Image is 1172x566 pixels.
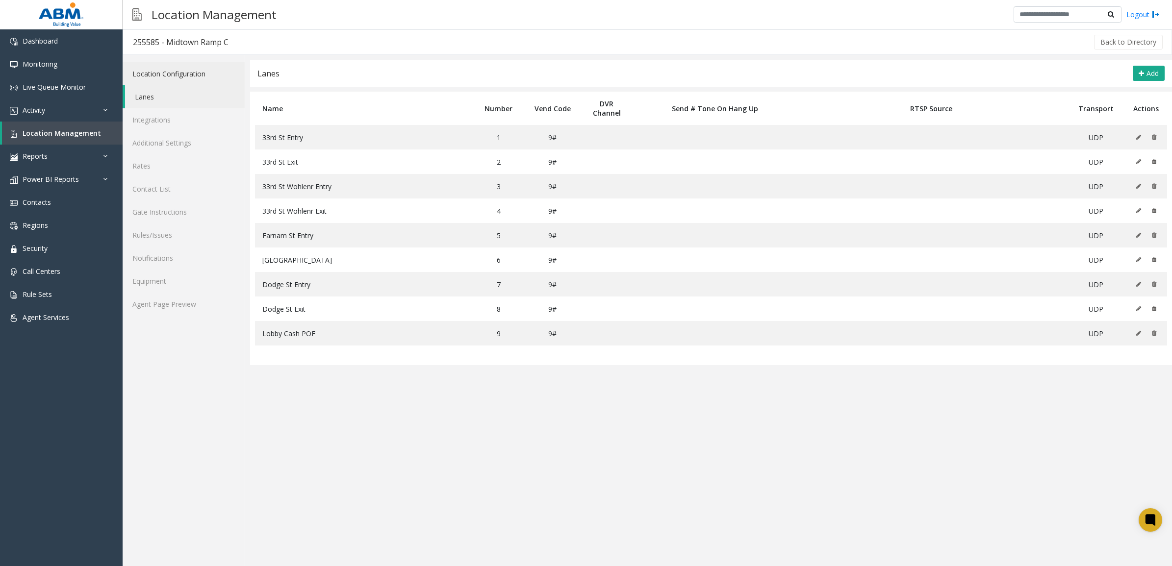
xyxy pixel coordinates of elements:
[23,197,51,207] span: Contacts
[1067,198,1125,223] td: UDP
[526,296,580,321] td: 9#
[1067,272,1125,296] td: UDP
[123,200,245,223] a: Gate Instructions
[123,177,245,200] a: Contact List
[123,246,245,270] a: Notifications
[123,108,245,131] a: Integrations
[262,231,313,240] span: Farnam St Entry
[526,223,580,247] td: 9#
[23,221,48,230] span: Regions
[1067,125,1125,149] td: UDP
[23,267,60,276] span: Call Centers
[1126,9,1160,20] a: Logout
[471,296,525,321] td: 8
[471,321,525,345] td: 9
[23,244,48,253] span: Security
[123,131,245,154] a: Additional Settings
[262,304,306,314] span: Dodge St Exit
[2,122,123,145] a: Location Management
[526,198,580,223] td: 9#
[23,105,45,115] span: Activity
[10,199,18,207] img: 'icon'
[23,128,101,138] span: Location Management
[526,149,580,174] td: 9#
[1125,92,1168,125] th: Actions
[1094,35,1163,49] button: Back to Directory
[23,174,79,184] span: Power BI Reports
[10,176,18,184] img: 'icon'
[1133,66,1165,81] button: Add
[1067,247,1125,272] td: UDP
[796,92,1067,125] th: RTSP Source
[10,38,18,46] img: 'icon'
[10,291,18,299] img: 'icon'
[1067,174,1125,198] td: UDP
[257,67,280,80] div: Lanes
[255,92,471,125] th: Name
[10,130,18,138] img: 'icon'
[1152,9,1160,20] img: logout
[23,59,57,69] span: Monitoring
[262,157,298,167] span: 33rd St Exit
[23,82,86,92] span: Live Queue Monitor
[10,153,18,161] img: 'icon'
[1147,69,1159,78] span: Add
[23,313,69,322] span: Agent Services
[133,36,229,49] div: 255585 - Midtown Ramp C
[23,290,52,299] span: Rule Sets
[123,270,245,293] a: Equipment
[1067,149,1125,174] td: UDP
[23,36,58,46] span: Dashboard
[262,133,303,142] span: 33rd St Entry
[471,198,525,223] td: 4
[1067,321,1125,345] td: UDP
[1067,223,1125,247] td: UDP
[262,329,315,338] span: Lobby Cash POF
[262,182,331,191] span: 33rd St Wohlenr Entry
[123,223,245,246] a: Rules/Issues
[471,223,525,247] td: 5
[526,92,580,125] th: Vend Code
[471,92,525,125] th: Number
[526,247,580,272] td: 9#
[10,314,18,322] img: 'icon'
[262,206,327,216] span: 33rd St Wohlenr Exit
[10,222,18,230] img: 'icon'
[526,321,580,345] td: 9#
[1067,92,1125,125] th: Transport
[471,174,525,198] td: 3
[526,272,580,296] td: 9#
[123,293,245,316] a: Agent Page Preview
[526,125,580,149] td: 9#
[123,62,245,85] a: Location Configuration
[526,174,580,198] td: 9#
[10,61,18,69] img: 'icon'
[10,245,18,253] img: 'icon'
[1067,296,1125,321] td: UDP
[471,247,525,272] td: 6
[23,151,48,161] span: Reports
[634,92,796,125] th: Send # Tone On Hang Up
[123,154,245,177] a: Rates
[471,149,525,174] td: 2
[471,125,525,149] td: 1
[10,268,18,276] img: 'icon'
[10,107,18,115] img: 'icon'
[10,84,18,92] img: 'icon'
[147,2,281,26] h3: Location Management
[580,92,634,125] th: DVR Channel
[125,85,245,108] a: Lanes
[262,255,332,265] span: [GEOGRAPHIC_DATA]
[262,280,310,289] span: Dodge St Entry
[471,272,525,296] td: 7
[132,2,142,26] img: pageIcon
